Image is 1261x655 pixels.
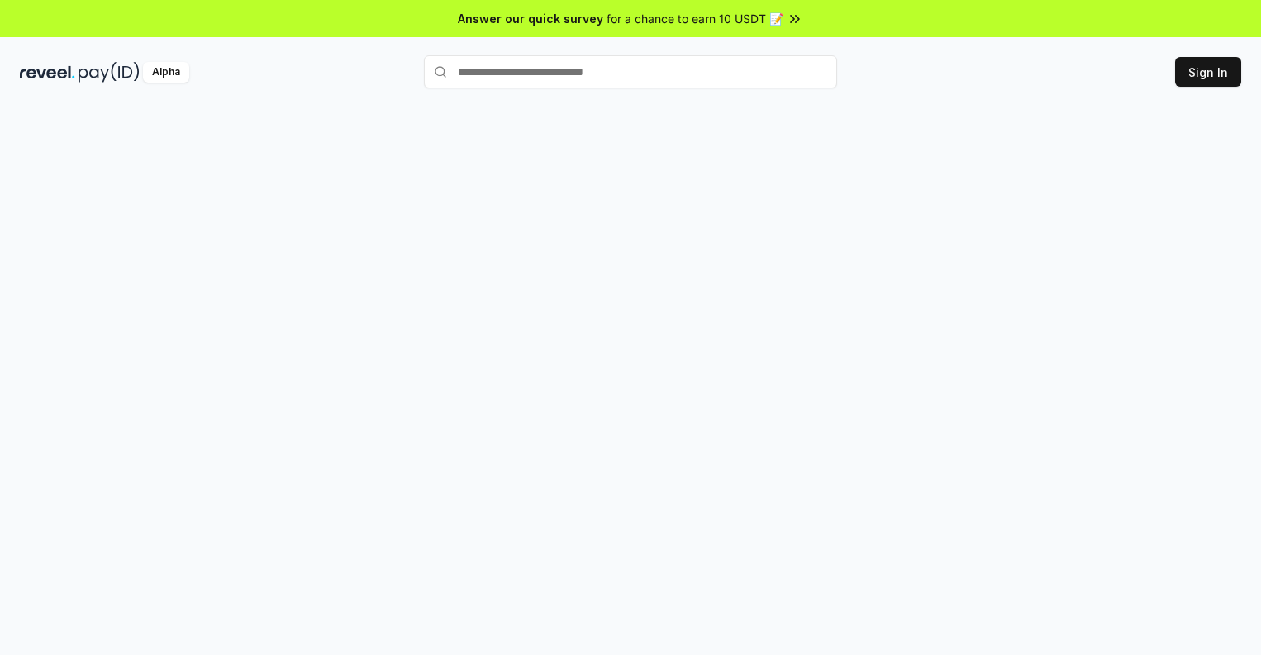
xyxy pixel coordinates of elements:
[607,10,783,27] span: for a chance to earn 10 USDT 📝
[143,62,189,83] div: Alpha
[1175,57,1241,87] button: Sign In
[458,10,603,27] span: Answer our quick survey
[20,62,75,83] img: reveel_dark
[79,62,140,83] img: pay_id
